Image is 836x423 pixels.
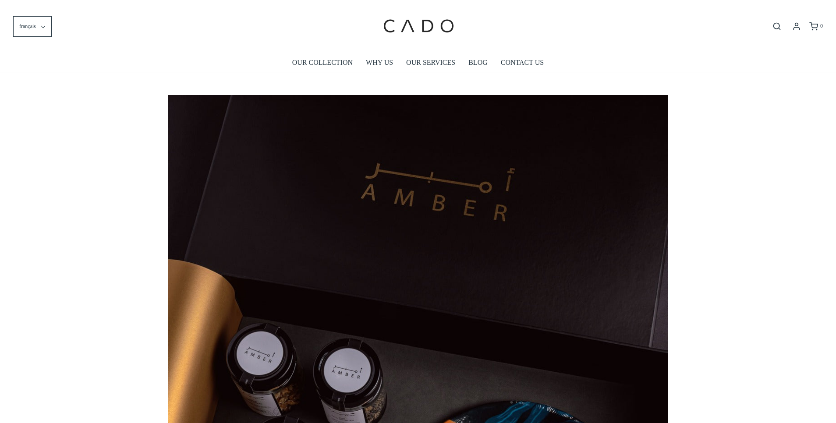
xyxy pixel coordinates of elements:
[19,22,36,31] span: français
[406,53,455,73] a: OUR SERVICES
[808,22,823,31] a: 0
[292,53,353,73] a: OUR COLLECTION
[769,21,785,31] button: Ouvrir la barre de recherche
[468,53,488,73] a: BLOG
[501,53,544,73] a: CONTACT US
[381,7,455,46] img: cadogifting
[366,53,393,73] a: WHY US
[820,23,823,29] span: 0
[13,16,52,37] button: français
